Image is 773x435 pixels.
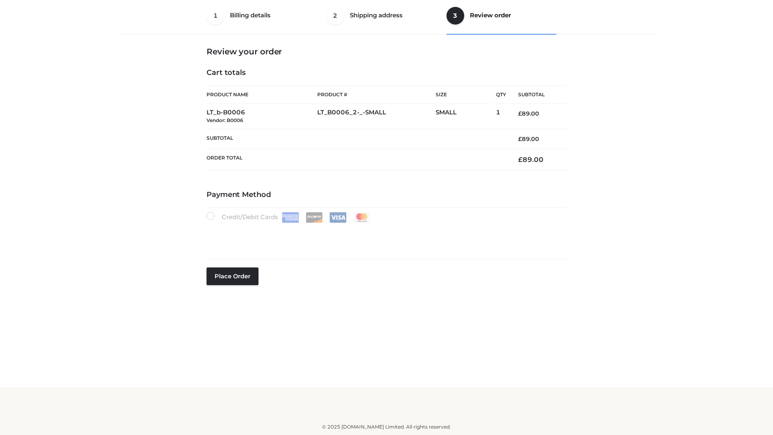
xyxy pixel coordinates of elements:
th: Qty [496,85,506,104]
iframe: Secure payment input frame [205,221,565,251]
h4: Cart totals [207,68,566,77]
th: Order Total [207,149,506,170]
label: Credit/Debit Cards [207,212,371,223]
th: Product # [317,85,436,104]
img: Visa [329,212,347,223]
img: Amex [282,212,299,223]
th: Subtotal [506,86,566,104]
span: £ [518,135,522,143]
td: LT_b-B0006 [207,104,317,129]
td: 1 [496,104,506,129]
span: £ [518,155,523,164]
button: Place order [207,267,258,285]
th: Size [436,86,492,104]
bdi: 89.00 [518,155,544,164]
td: LT_B0006_2-_-SMALL [317,104,436,129]
img: Discover [306,212,323,223]
h4: Payment Method [207,191,566,199]
td: SMALL [436,104,496,129]
small: Vendor: B0006 [207,117,243,123]
th: Subtotal [207,129,506,149]
img: Mastercard [353,212,370,223]
bdi: 89.00 [518,135,539,143]
h3: Review your order [207,47,566,56]
div: © 2025 [DOMAIN_NAME] Limited. All rights reserved. [120,423,653,431]
bdi: 89.00 [518,110,539,117]
span: £ [518,110,522,117]
th: Product Name [207,85,317,104]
